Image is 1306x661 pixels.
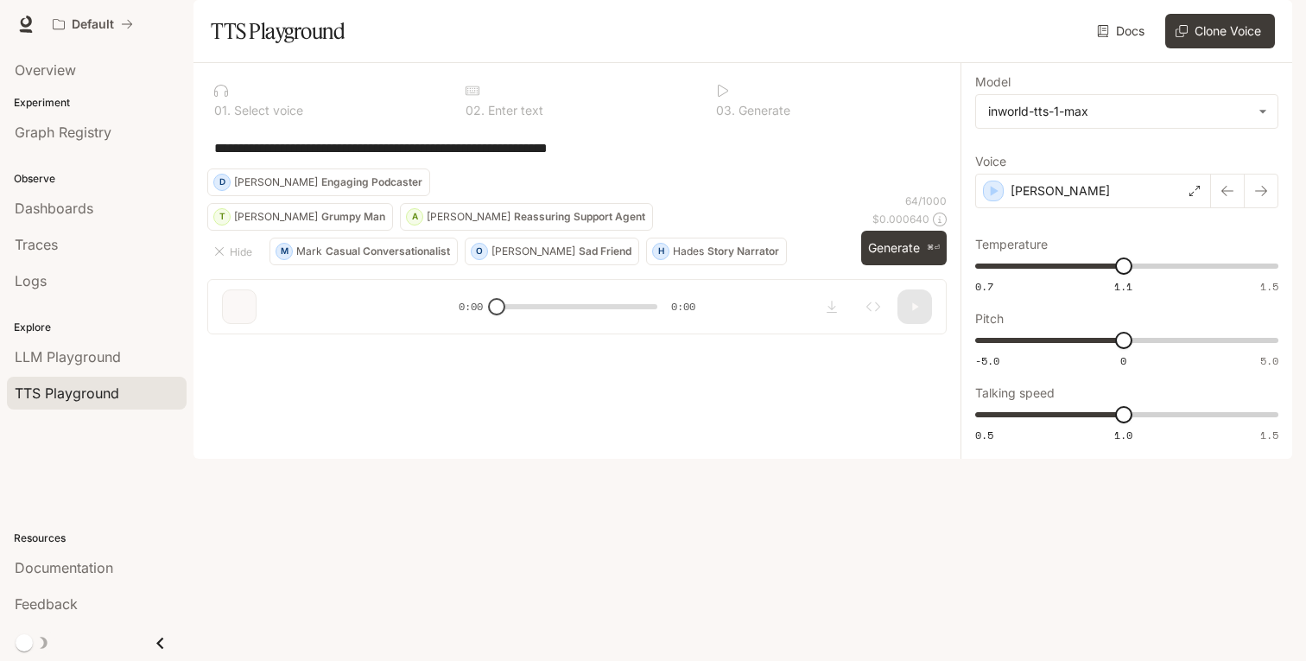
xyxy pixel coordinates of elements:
div: inworld-tts-1-max [976,95,1277,128]
p: Generate [735,105,790,117]
button: Generate⌘⏎ [861,231,947,266]
div: A [407,203,422,231]
p: 64 / 1000 [905,194,947,208]
button: D[PERSON_NAME]Engaging Podcaster [207,168,430,196]
div: D [214,168,230,196]
div: M [276,238,292,265]
p: [PERSON_NAME] [1011,182,1110,200]
div: T [214,203,230,231]
button: HHadesStory Narrator [646,238,787,265]
p: Hades [673,246,704,257]
p: Voice [975,156,1006,168]
p: [PERSON_NAME] [234,177,318,187]
span: -5.0 [975,353,999,368]
span: 0.7 [975,279,993,294]
p: Engaging Podcaster [321,177,422,187]
p: Mark [296,246,322,257]
span: 1.1 [1114,279,1132,294]
span: 5.0 [1260,353,1278,368]
button: O[PERSON_NAME]Sad Friend [465,238,639,265]
span: 1.0 [1114,428,1132,442]
button: A[PERSON_NAME]Reassuring Support Agent [400,203,653,231]
p: [PERSON_NAME] [491,246,575,257]
span: 0 [1120,353,1126,368]
p: Enter text [485,105,543,117]
p: Default [72,17,114,32]
p: [PERSON_NAME] [234,212,318,222]
p: Story Narrator [707,246,779,257]
button: MMarkCasual Conversationalist [269,238,458,265]
a: Docs [1094,14,1151,48]
span: 1.5 [1260,279,1278,294]
p: 0 2 . [466,105,485,117]
h1: TTS Playground [211,14,345,48]
button: T[PERSON_NAME]Grumpy Man [207,203,393,231]
button: Hide [207,238,263,265]
div: O [472,238,487,265]
p: Talking speed [975,387,1055,399]
p: Temperature [975,238,1048,251]
p: [PERSON_NAME] [427,212,510,222]
span: 0.5 [975,428,993,442]
div: H [653,238,669,265]
p: Casual Conversationalist [326,246,450,257]
p: Sad Friend [579,246,631,257]
p: Select voice [231,105,303,117]
p: Model [975,76,1011,88]
button: All workspaces [45,7,141,41]
p: 0 1 . [214,105,231,117]
p: Grumpy Man [321,212,385,222]
span: 1.5 [1260,428,1278,442]
button: Clone Voice [1165,14,1275,48]
p: 0 3 . [716,105,735,117]
p: Pitch [975,313,1004,325]
p: ⌘⏎ [927,243,940,253]
div: inworld-tts-1-max [988,103,1250,120]
p: Reassuring Support Agent [514,212,645,222]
